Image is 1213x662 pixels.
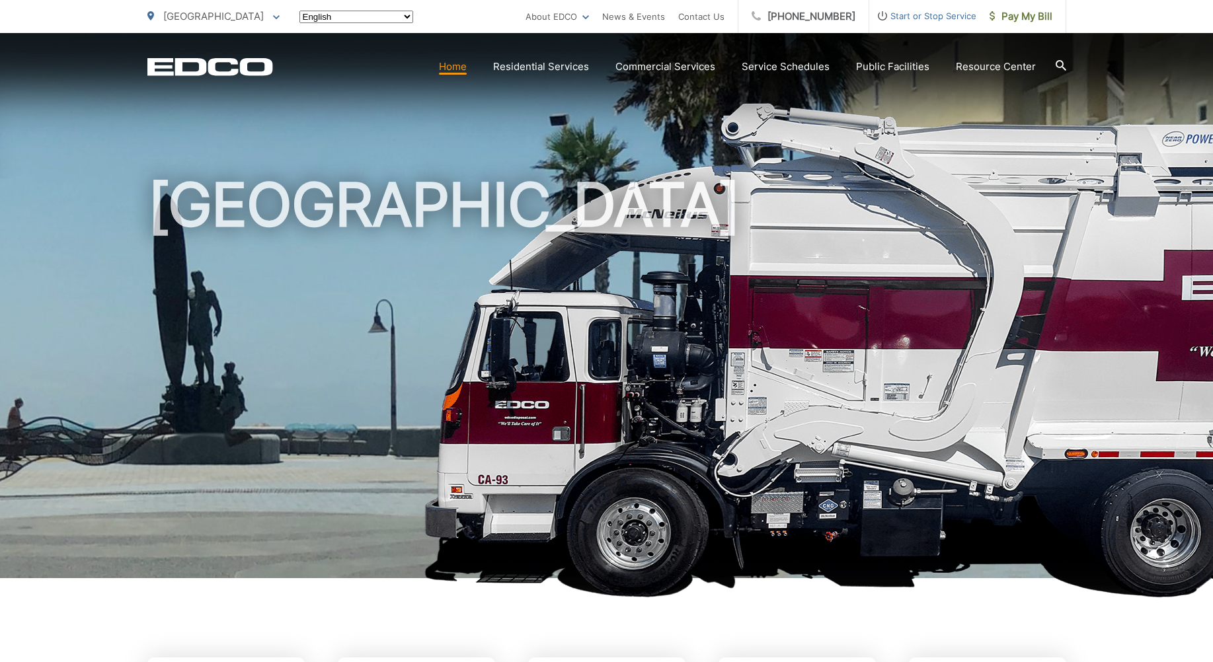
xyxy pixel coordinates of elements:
a: EDCD logo. Return to the homepage. [147,57,273,76]
a: Residential Services [493,59,589,75]
a: About EDCO [526,9,589,24]
a: Contact Us [678,9,724,24]
a: Home [439,59,467,75]
a: Commercial Services [615,59,715,75]
a: Public Facilities [856,59,929,75]
a: Service Schedules [742,59,830,75]
a: News & Events [602,9,665,24]
span: [GEOGRAPHIC_DATA] [163,10,264,22]
a: Resource Center [956,59,1036,75]
span: Pay My Bill [990,9,1052,24]
h1: [GEOGRAPHIC_DATA] [147,172,1066,590]
select: Select a language [299,11,413,23]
